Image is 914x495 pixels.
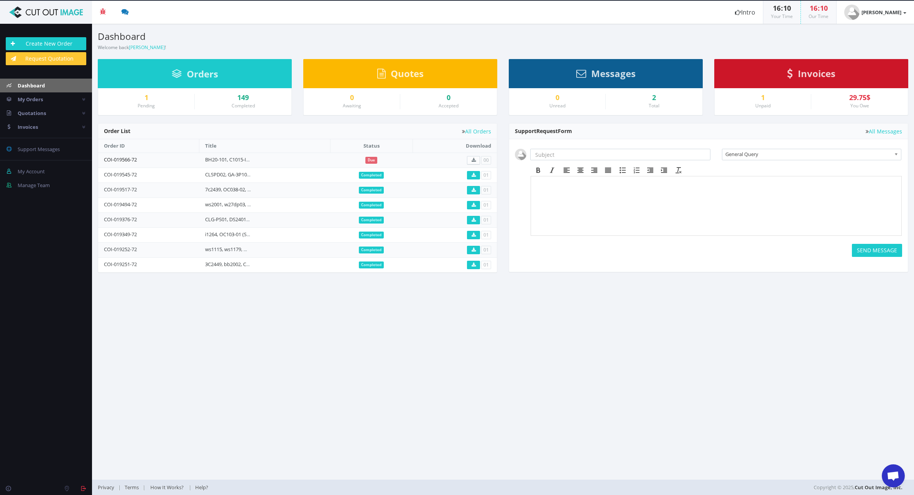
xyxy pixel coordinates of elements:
small: Pending [138,102,155,109]
span: Orders [187,67,218,80]
span: Completed [359,187,384,194]
div: Justify [601,165,615,175]
small: Accepted [439,102,459,109]
small: Awaiting [343,102,361,109]
img: user_default.jpg [844,5,860,20]
span: : [781,3,783,13]
span: Support Form [515,127,572,135]
a: Create New Order [6,37,86,50]
a: ws1115, ws1179, WS1237-IP, WS1537-IP, ws1578, WS2401SP, WS2452 [205,246,357,253]
div: Numbered list [630,165,643,175]
a: COI-019251-72 [104,261,137,268]
a: [PERSON_NAME] [129,44,165,51]
a: COI-019566-72 [104,156,137,163]
span: Quotes [391,67,424,80]
iframe: Rich Text Area. Press ALT-F9 for menu. Press ALT-F10 for toolbar. Press ALT-0 for help [531,176,901,235]
small: You Owe [850,102,869,109]
a: How It Works? [145,484,189,491]
div: Bullet list [616,165,630,175]
span: 16 [773,3,781,13]
a: Quotes [377,72,424,79]
a: Cut Out Image, Inc. [855,484,902,491]
span: My Account [18,168,45,175]
a: Invoices [787,72,835,79]
span: : [817,3,820,13]
span: General Query [725,149,891,159]
small: Our Time [809,13,829,20]
div: 0 [406,94,491,102]
small: Completed [232,102,255,109]
img: Cut Out Image [6,7,86,18]
a: BH20-101, C1015-IP, C2045-IP, CEZ-IP07, OC061-01, OC100-01, WS1366, WS1501SP, WS2001IP [205,156,411,163]
a: 1 [720,94,805,102]
a: Request Quotation [6,52,86,65]
a: 7c2439, OC038-02, OC180-01-update, WS1018, WS1027, WS1115, WS1190, WS1646 [205,186,389,193]
a: 1 [104,94,189,102]
a: 149 [201,94,286,102]
span: Completed [359,261,384,268]
button: SEND MESSAGE [852,244,902,257]
span: Manage Team [18,182,50,189]
span: Completed [359,232,384,238]
a: 3C2449, bb2002, C1019-IP, CEZ-SP02, g1093, GA-3P-101, i1268, S1109-DL [205,261,365,268]
span: 16 [810,3,817,13]
img: user_default.jpg [515,149,526,160]
span: Quotations [18,110,46,117]
small: Unread [549,102,565,109]
span: Due [365,157,377,164]
th: Title [199,139,330,153]
a: Privacy [98,484,118,491]
span: Messages [591,67,636,80]
a: 0 [515,94,600,102]
a: COI-019494-72 [104,201,137,208]
strong: [PERSON_NAME] [861,9,901,16]
a: CLSPD02, GA-3P102, GA-3P103, I, i1276, ws1339, [205,171,312,178]
div: 29.75$ [817,94,902,102]
span: My Orders [18,96,43,103]
a: COI-019517-72 [104,186,137,193]
a: i1264, OC103-01 (SL SP), WS1660, WS1661, OC103-01, WS1121-Update, 0C103-01-103-wrong sku [205,231,419,238]
th: Order ID [98,139,199,153]
small: Your Time [771,13,793,20]
span: How It Works? [150,484,184,491]
div: 2 [612,94,697,102]
div: Bold [531,165,545,175]
span: 10 [783,3,791,13]
div: Decrease indent [643,165,657,175]
div: Align center [574,165,587,175]
th: Download [413,139,497,153]
span: Copyright © 2025, [814,483,902,491]
a: 0 [309,94,394,102]
a: All Orders [462,128,491,134]
span: Completed [359,172,384,179]
span: Request [536,127,558,135]
th: Status [330,139,413,153]
span: 10 [820,3,828,13]
a: Messages [576,72,636,79]
a: Orders [172,72,218,79]
span: Invoices [18,123,38,130]
span: Completed [359,217,384,224]
a: COI-019545-72 [104,171,137,178]
div: Clear formatting [672,165,685,175]
a: Terms [121,484,143,491]
span: Completed [359,247,384,253]
span: Completed [359,202,384,209]
span: Dashboard [18,82,45,89]
h3: Dashboard [98,31,497,41]
a: All Messages [866,128,902,134]
a: COI-019349-72 [104,231,137,238]
div: Align right [587,165,601,175]
a: Open chat [882,464,905,487]
a: Help? [191,484,212,491]
small: Unpaid [755,102,771,109]
span: Invoices [798,67,835,80]
a: [PERSON_NAME] [837,1,914,24]
div: Increase indent [657,165,671,175]
div: | | | [98,480,638,495]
